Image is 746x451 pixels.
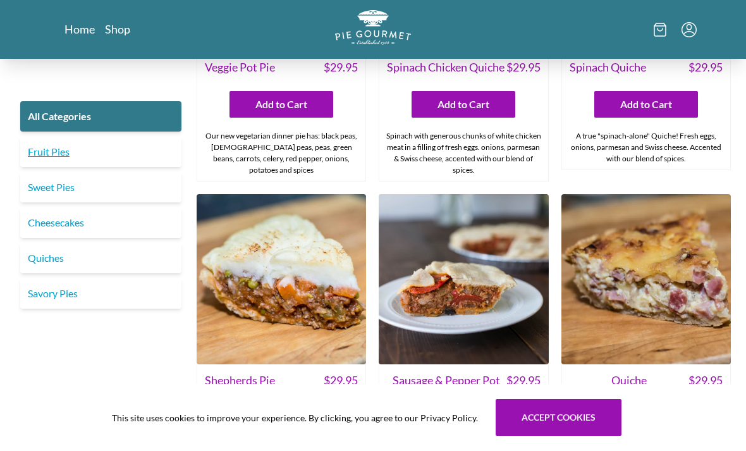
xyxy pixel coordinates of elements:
[437,97,489,112] span: Add to Cart
[561,194,731,364] img: Quiche Lorraine
[335,10,411,49] a: Logo
[387,59,504,76] span: Spinach Chicken Quiche
[688,59,723,76] span: $ 29.95
[594,91,698,118] button: Add to Cart
[229,91,333,118] button: Add to Cart
[20,243,181,273] a: Quiches
[20,172,181,202] a: Sweet Pies
[570,59,646,76] span: Spinach Quiche
[20,137,181,167] a: Fruit Pies
[496,399,621,436] button: Accept cookies
[506,372,541,406] span: $ 29.95
[112,411,478,424] span: This site uses cookies to improve your experience. By clicking, you agree to our Privacy Policy.
[620,97,672,112] span: Add to Cart
[197,125,365,181] div: Our new vegetarian dinner pie has: black peas, [DEMOGRAPHIC_DATA] peas, peas, green beans, carrot...
[197,194,366,364] img: Shepherds Pie
[105,22,130,37] a: Shop
[20,278,181,309] a: Savory Pies
[682,22,697,37] button: Menu
[506,59,541,76] span: $ 29.95
[412,91,515,118] button: Add to Cart
[387,372,506,406] span: Sausage & Pepper Pot Pie
[562,125,730,170] div: A true "spinach-alone" Quiche! Fresh eggs, onions, parmesan and Swiss cheese. Accented with our b...
[379,194,548,364] img: Sausage & Pepper Pot Pie
[324,59,358,76] span: $ 29.95
[20,207,181,238] a: Cheesecakes
[379,125,547,181] div: Spinach with generous chunks of white chicken meat in a filling of fresh eggs. onions, parmesan &...
[205,59,275,76] span: Veggie Pot Pie
[205,372,275,389] span: Shepherds Pie
[255,97,307,112] span: Add to Cart
[324,372,358,389] span: $ 29.95
[64,22,95,37] a: Home
[688,372,723,406] span: $ 29.95
[335,10,411,45] img: logo
[570,372,688,406] span: Quiche [PERSON_NAME]
[20,101,181,132] a: All Categories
